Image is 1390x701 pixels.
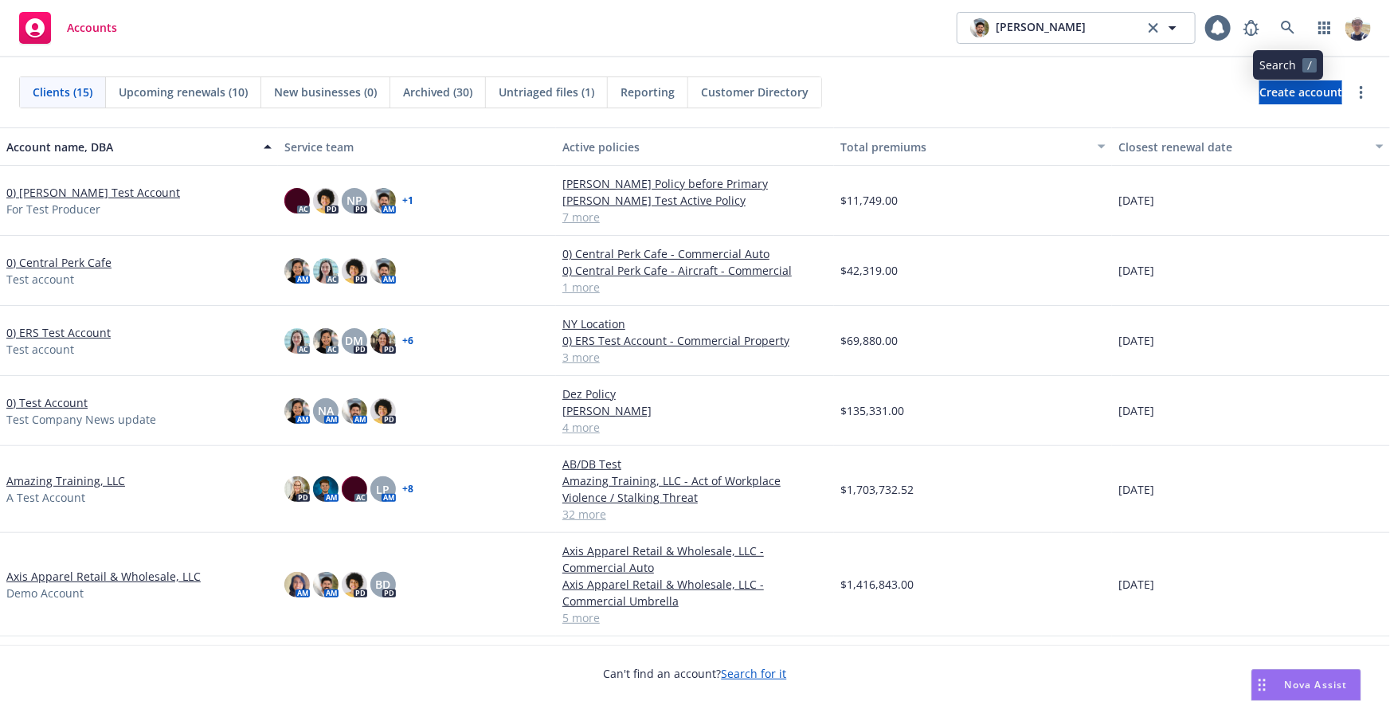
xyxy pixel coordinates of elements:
button: Closest renewal date [1112,127,1390,166]
img: photo [370,398,396,424]
a: 0) Central Perk Cafe - Aircraft - Commercial [562,262,828,279]
a: 0) Central Perk Cafe [6,254,112,271]
span: A Test Account [6,489,85,506]
a: more [1352,83,1371,102]
div: Active policies [562,139,828,155]
a: 7 more [562,209,828,225]
a: AB/DB Test [562,456,828,472]
span: [DATE] [1118,481,1154,498]
button: Total premiums [834,127,1112,166]
a: Dez Policy [562,386,828,402]
a: 0) Central Perk Cafe - Commercial Auto [562,245,828,262]
img: photo [342,476,367,502]
span: For Test Producer [6,201,100,217]
span: $42,319.00 [840,262,898,279]
span: [DATE] [1118,262,1154,279]
a: Accounts [13,6,123,50]
span: Accounts [67,22,117,34]
a: [PERSON_NAME] Policy before Primary [562,175,828,192]
img: photo [284,398,310,424]
a: 3 more [562,349,828,366]
div: Total premiums [840,139,1088,155]
span: Reporting [621,84,675,100]
a: Axis Apparel Retail & Wholesale, LLC [6,568,201,585]
div: Drag to move [1252,670,1272,700]
button: Active policies [556,127,834,166]
button: Nova Assist [1251,669,1361,701]
span: [DATE] [1118,576,1154,593]
span: Upcoming renewals (10) [119,84,248,100]
img: photo [313,188,339,213]
span: DM [346,332,364,349]
a: clear selection [1144,18,1163,37]
a: NY Location [562,315,828,332]
img: photo [370,258,396,284]
a: Axis Apparel Retail & Wholesale, LLC - Commercial Auto [562,542,828,576]
img: photo [313,258,339,284]
span: Can't find an account? [604,665,787,682]
a: [PERSON_NAME] Test Active Policy [562,192,828,209]
a: 32 more [562,506,828,523]
a: Switch app [1309,12,1341,44]
a: Axis Apparel Retail & Wholesale, LLC - Commercial Umbrella [562,576,828,609]
span: Test Company News update [6,411,156,428]
span: Clients (15) [33,84,92,100]
a: + 6 [402,336,413,346]
span: Untriaged files (1) [499,84,594,100]
span: Archived (30) [403,84,472,100]
span: Customer Directory [701,84,809,100]
a: 0) Test Account [6,394,88,411]
span: $11,749.00 [840,192,898,209]
span: $1,703,732.52 [840,481,914,498]
img: photo [313,476,339,502]
a: Search for it [722,666,787,681]
img: photo [284,476,310,502]
span: [PERSON_NAME] [996,18,1086,37]
span: [DATE] [1118,192,1154,209]
span: NA [318,402,334,419]
img: photo [970,18,989,37]
span: New businesses (0) [274,84,377,100]
img: photo [342,398,367,424]
img: photo [313,572,339,597]
img: photo [370,188,396,213]
button: photo[PERSON_NAME]clear selection [957,12,1196,44]
img: photo [370,328,396,354]
img: photo [1345,15,1371,41]
img: photo [313,328,339,354]
span: $1,416,843.00 [840,576,914,593]
img: photo [342,572,367,597]
a: 1 more [562,279,828,296]
button: Service team [278,127,556,166]
a: + 8 [402,484,413,494]
a: + 1 [402,196,413,206]
a: Amazing Training, LLC - Act of Workplace Violence / Stalking Threat [562,472,828,506]
div: Service team [284,139,550,155]
span: LP [377,481,390,498]
span: Nova Assist [1285,678,1348,691]
span: [DATE] [1118,332,1154,349]
a: 0) [PERSON_NAME] Test Account [6,184,180,201]
img: photo [284,328,310,354]
div: Account name, DBA [6,139,254,155]
img: photo [284,572,310,597]
a: 0) ERS Test Account [6,324,111,341]
span: Create account [1259,77,1342,108]
span: $135,331.00 [840,402,904,419]
span: NP [347,192,362,209]
img: photo [284,258,310,284]
span: [DATE] [1118,402,1154,419]
span: Test account [6,271,74,288]
a: [PERSON_NAME] [562,402,828,419]
span: BD [376,576,391,593]
div: Closest renewal date [1118,139,1366,155]
a: Amazing Training, LLC [6,472,125,489]
a: Create account [1259,80,1342,104]
a: 5 more [562,609,828,626]
img: photo [342,258,367,284]
span: $69,880.00 [840,332,898,349]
